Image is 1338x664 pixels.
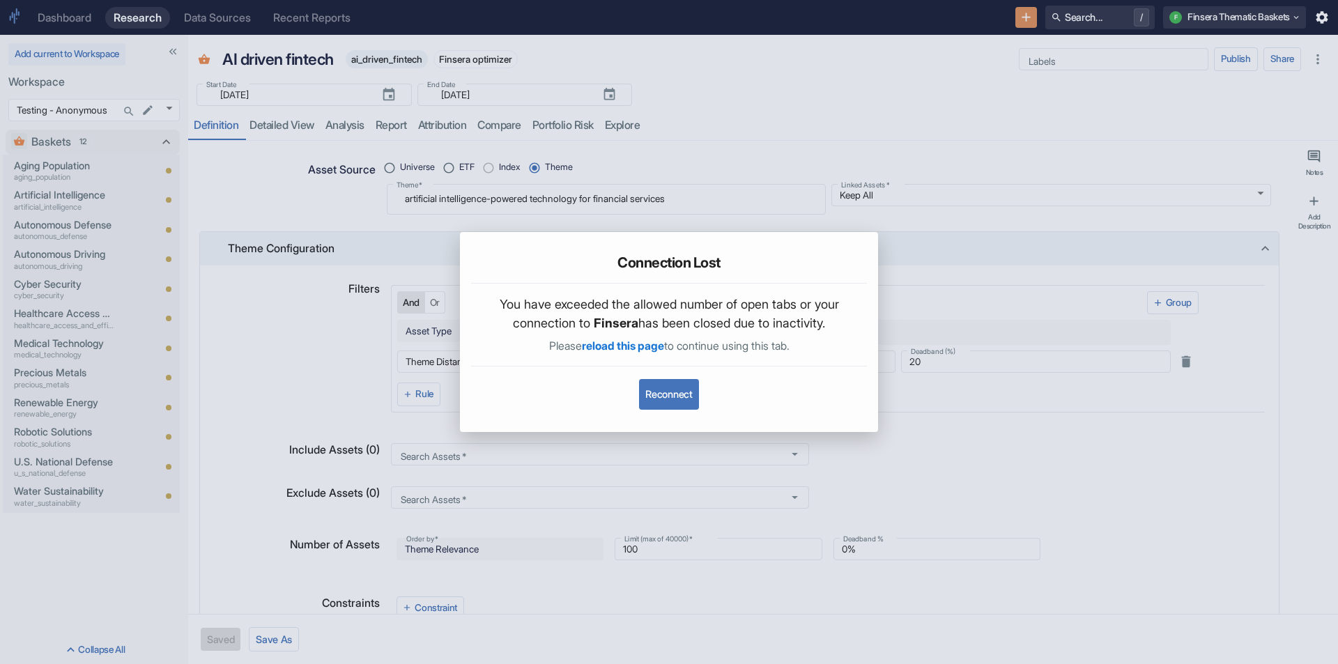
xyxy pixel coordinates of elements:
span: reload this page [582,339,664,353]
h5: Connection Lost [617,254,721,271]
span: Finsera [594,316,638,330]
p: You have exceeded the allowed number of open tabs or your connection to has been closed due to in... [482,295,856,332]
p: Please to continue using this tab. [482,338,856,355]
button: Reconnect [639,379,698,410]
